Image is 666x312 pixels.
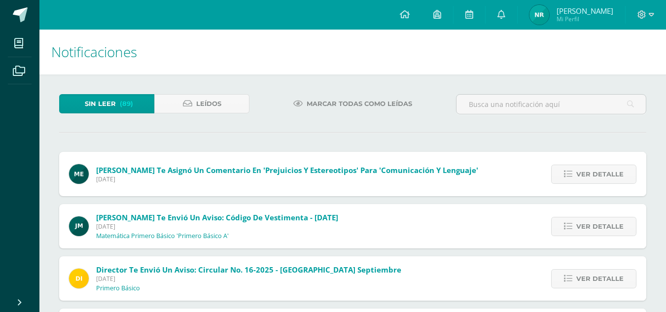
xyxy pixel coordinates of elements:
img: 6bd1f88eaa8f84a993684add4ac8f9ce.png [69,216,89,236]
span: Notificaciones [51,42,137,61]
span: Sin leer [85,95,116,113]
span: Ver detalle [576,217,624,236]
span: [DATE] [96,175,478,183]
span: [PERSON_NAME] [557,6,613,16]
img: f0b35651ae50ff9c693c4cbd3f40c4bb.png [69,269,89,288]
span: Mi Perfil [557,15,613,23]
span: [PERSON_NAME] te asignó un comentario en 'Prejuicios y estereotipos' para 'Comunicación y lenguaje' [96,165,478,175]
a: Sin leer(89) [59,94,154,113]
a: Leídos [154,94,249,113]
span: Leídos [196,95,221,113]
span: Marcar todas como leídas [307,95,412,113]
img: e5319dee200a4f57f0a5ff00aaca67bb.png [69,164,89,184]
p: Matemática Primero Básico 'Primero Básico A' [96,232,229,240]
input: Busca una notificación aquí [456,95,646,114]
span: Ver detalle [576,270,624,288]
span: [DATE] [96,222,338,231]
span: (89) [120,95,133,113]
img: 1627d95f32ca30408c832183417cdb7e.png [529,5,549,25]
a: Marcar todas como leídas [281,94,424,113]
p: Primero Básico [96,284,140,292]
span: [DATE] [96,275,401,283]
span: [PERSON_NAME] te envió un aviso: Código de vestimenta - [DATE] [96,212,338,222]
span: Ver detalle [576,165,624,183]
span: Director te envió un aviso: Circular No. 16-2025 - [GEOGRAPHIC_DATA] septiembre [96,265,401,275]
